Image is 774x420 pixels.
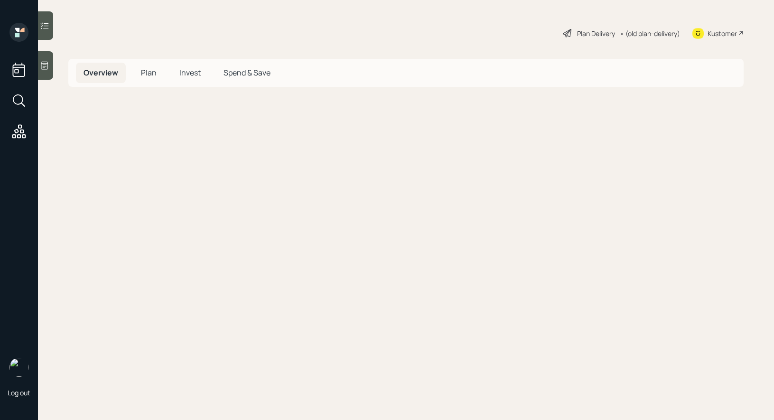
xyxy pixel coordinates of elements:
div: • (old plan-delivery) [620,28,680,38]
span: Invest [179,67,201,78]
div: Plan Delivery [577,28,615,38]
div: Kustomer [708,28,737,38]
span: Overview [84,67,118,78]
img: treva-nostdahl-headshot.png [9,358,28,377]
div: Log out [8,388,30,397]
span: Plan [141,67,157,78]
span: Spend & Save [224,67,270,78]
